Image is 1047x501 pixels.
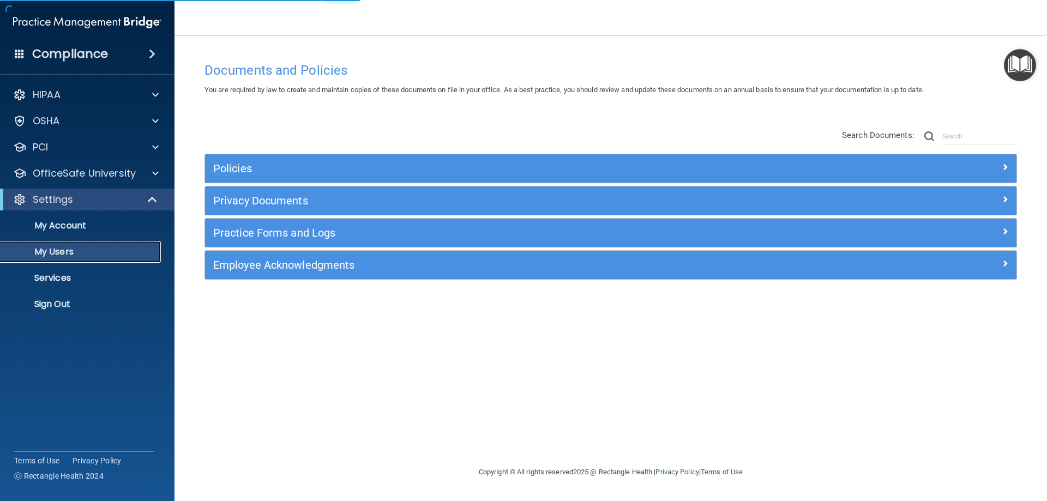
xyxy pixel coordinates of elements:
[14,470,104,481] span: Ⓒ Rectangle Health 2024
[213,160,1008,177] a: Policies
[13,114,159,128] a: OSHA
[213,192,1008,209] a: Privacy Documents
[204,86,924,94] span: You are required by law to create and maintain copies of these documents on file in your office. ...
[213,224,1008,242] a: Practice Forms and Logs
[7,220,156,231] p: My Account
[655,468,699,476] a: Privacy Policy
[204,63,1017,77] h4: Documents and Policies
[7,246,156,257] p: My Users
[701,468,743,476] a: Terms of Use
[14,455,59,466] a: Terms of Use
[33,141,48,154] p: PCI
[942,128,1017,144] input: Search
[213,259,805,271] h5: Employee Acknowledgments
[1004,49,1036,81] button: Open Resource Center
[33,88,61,101] p: HIPAA
[412,455,810,490] div: Copyright © All rights reserved 2025 @ Rectangle Health | |
[33,167,136,180] p: OfficeSafe University
[13,88,159,101] a: HIPAA
[33,114,60,128] p: OSHA
[213,256,1008,274] a: Employee Acknowledgments
[13,141,159,154] a: PCI
[7,273,156,283] p: Services
[213,162,805,174] h5: Policies
[33,193,73,206] p: Settings
[213,227,805,239] h5: Practice Forms and Logs
[13,167,159,180] a: OfficeSafe University
[13,11,161,33] img: PMB logo
[13,193,158,206] a: Settings
[842,130,914,140] span: Search Documents:
[73,455,122,466] a: Privacy Policy
[7,299,156,310] p: Sign Out
[213,195,805,207] h5: Privacy Documents
[32,46,108,62] h4: Compliance
[924,131,934,141] img: ic-search.3b580494.png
